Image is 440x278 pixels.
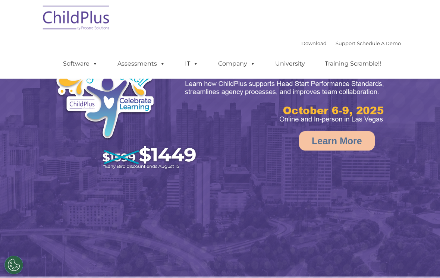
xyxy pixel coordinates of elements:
a: IT [177,56,206,71]
a: Assessments [110,56,173,71]
a: Learn More [299,131,375,151]
a: Company [211,56,263,71]
a: Training Scramble!! [317,56,389,71]
img: ChildPlus by Procare Solutions [39,0,114,38]
a: Schedule A Demo [357,40,401,46]
button: Cookies Settings [4,256,23,274]
a: Software [56,56,105,71]
font: | [301,40,401,46]
a: Support [336,40,355,46]
a: University [268,56,312,71]
a: Download [301,40,327,46]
